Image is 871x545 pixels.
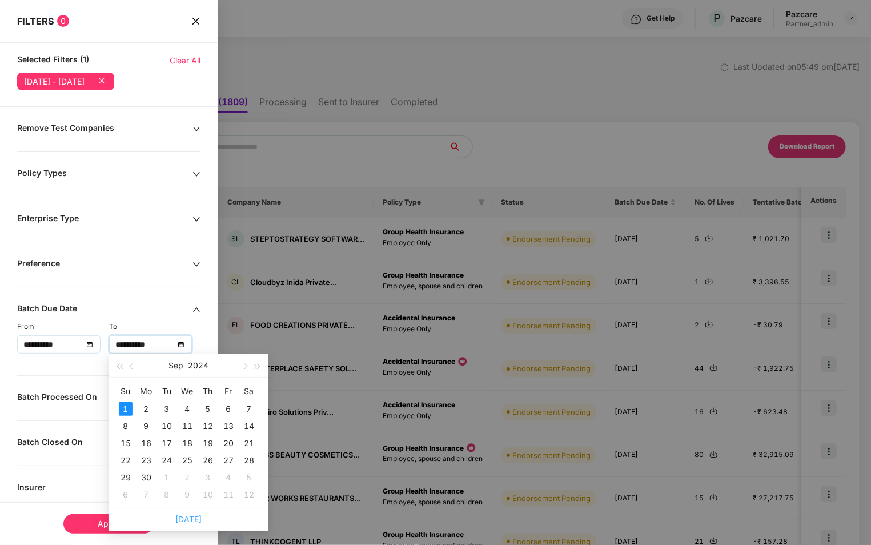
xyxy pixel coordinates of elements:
td: 2024-09-30 [136,469,156,486]
span: down [192,170,200,178]
div: 26 [201,454,215,467]
div: Batch Closed On [17,437,192,450]
td: 2024-09-03 [156,400,177,418]
th: Mo [136,382,156,400]
div: 10 [201,488,215,502]
div: 10 [160,419,174,433]
td: 2024-09-05 [198,400,218,418]
td: 2024-09-12 [198,418,218,435]
td: 2024-09-22 [115,452,136,469]
div: Preference [17,258,192,271]
td: 2024-09-20 [218,435,239,452]
div: 27 [222,454,235,467]
button: Sep [168,354,183,377]
div: To [109,322,201,332]
th: Sa [239,382,259,400]
td: 2024-10-04 [218,469,239,486]
div: 6 [222,402,235,416]
th: Th [198,382,218,400]
div: 12 [242,488,256,502]
div: 11 [180,419,194,433]
div: 17 [160,436,174,450]
th: Fr [218,382,239,400]
td: 2024-09-25 [177,452,198,469]
td: 2024-10-12 [239,486,259,503]
div: Enterprise Type [17,213,192,226]
div: 1 [119,402,133,416]
td: 2024-09-04 [177,400,198,418]
div: 9 [180,488,194,502]
div: 15 [119,436,133,450]
div: 7 [139,488,153,502]
td: 2024-09-15 [115,435,136,452]
div: 30 [139,471,153,484]
div: 8 [160,488,174,502]
div: 5 [201,402,215,416]
th: We [177,382,198,400]
div: 21 [242,436,256,450]
div: 23 [139,454,153,467]
div: 18 [180,436,194,450]
td: 2024-09-21 [239,435,259,452]
div: Remove Test Companies [17,123,192,135]
td: 2024-10-09 [177,486,198,503]
td: 2024-09-14 [239,418,259,435]
td: 2024-09-13 [218,418,239,435]
div: 29 [119,471,133,484]
td: 2024-10-11 [218,486,239,503]
div: Insurer [17,482,192,495]
td: 2024-09-18 [177,435,198,452]
div: 24 [160,454,174,467]
td: 2024-10-03 [198,469,218,486]
div: Apply [63,514,154,534]
div: Policy Types [17,168,192,181]
div: Batch Processed On [17,392,192,404]
div: [DATE] - [DATE] [24,77,85,86]
div: 3 [160,402,174,416]
span: 0 [57,15,69,27]
td: 2024-10-05 [239,469,259,486]
td: 2024-09-27 [218,452,239,469]
div: 12 [201,419,215,433]
span: FILTERS [17,15,54,27]
td: 2024-09-24 [156,452,177,469]
td: 2024-09-10 [156,418,177,435]
div: 13 [222,419,235,433]
span: down [192,125,200,133]
span: down [192,261,200,269]
td: 2024-09-08 [115,418,136,435]
td: 2024-09-26 [198,452,218,469]
td: 2024-09-02 [136,400,156,418]
div: 9 [139,419,153,433]
span: Selected Filters (1) [17,54,89,67]
td: 2024-09-11 [177,418,198,435]
div: 5 [242,471,256,484]
span: up [192,306,200,314]
td: 2024-09-09 [136,418,156,435]
td: 2024-09-23 [136,452,156,469]
a: [DATE] [175,514,202,524]
td: 2024-10-08 [156,486,177,503]
td: 2024-10-06 [115,486,136,503]
div: 28 [242,454,256,467]
div: 2 [139,402,153,416]
td: 2024-10-07 [136,486,156,503]
div: Batch Due Date [17,303,192,316]
div: 8 [119,419,133,433]
td: 2024-09-28 [239,452,259,469]
div: 19 [201,436,215,450]
div: 7 [242,402,256,416]
div: 20 [222,436,235,450]
td: 2024-09-29 [115,469,136,486]
div: 22 [119,454,133,467]
button: 2024 [188,354,208,377]
td: 2024-09-06 [218,400,239,418]
td: 2024-10-01 [156,469,177,486]
span: close [191,15,200,27]
td: 2024-09-07 [239,400,259,418]
th: Tu [156,382,177,400]
td: 2024-09-17 [156,435,177,452]
div: 3 [201,471,215,484]
div: 4 [180,402,194,416]
div: 25 [180,454,194,467]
